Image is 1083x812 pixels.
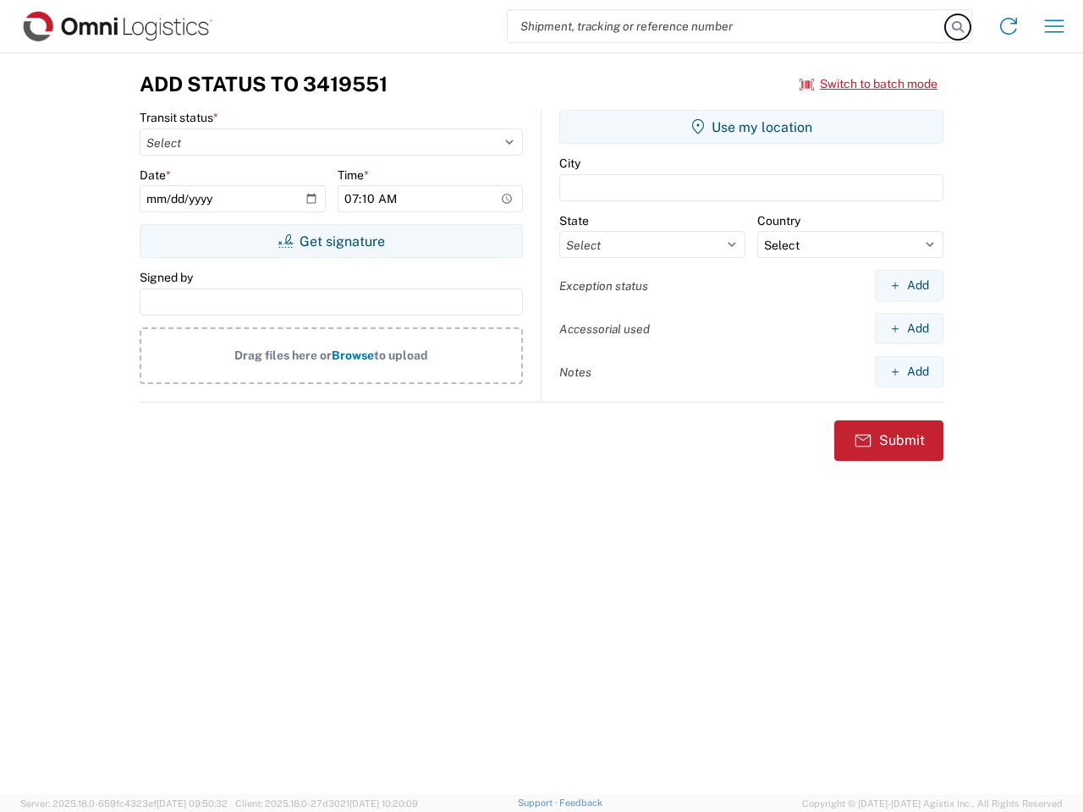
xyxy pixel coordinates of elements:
[338,167,369,183] label: Time
[20,798,228,809] span: Server: 2025.18.0-659fc4323ef
[140,72,388,96] h3: Add Status to 3419551
[875,313,943,344] button: Add
[875,356,943,387] button: Add
[559,365,591,380] label: Notes
[757,213,800,228] label: Country
[559,278,648,294] label: Exception status
[332,348,374,362] span: Browse
[157,798,228,809] span: [DATE] 09:50:32
[802,796,1063,811] span: Copyright © [DATE]-[DATE] Agistix Inc., All Rights Reserved
[834,420,943,461] button: Submit
[559,798,602,808] a: Feedback
[800,70,937,98] button: Switch to batch mode
[140,224,523,258] button: Get signature
[518,798,560,808] a: Support
[559,156,580,171] label: City
[374,348,428,362] span: to upload
[559,213,589,228] label: State
[140,167,171,183] label: Date
[140,110,218,125] label: Transit status
[875,270,943,301] button: Add
[349,798,418,809] span: [DATE] 10:20:09
[508,10,946,42] input: Shipment, tracking or reference number
[559,321,650,337] label: Accessorial used
[235,798,418,809] span: Client: 2025.18.0-27d3021
[140,270,193,285] label: Signed by
[234,348,332,362] span: Drag files here or
[559,110,943,144] button: Use my location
